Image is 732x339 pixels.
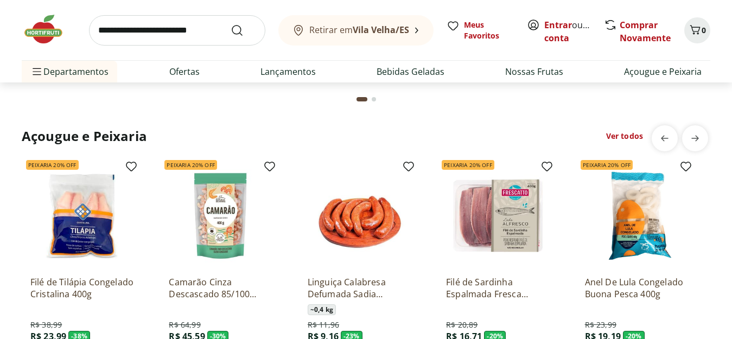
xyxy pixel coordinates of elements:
span: Meus Favoritos [464,20,514,41]
button: Current page from fs-carousel [354,86,370,112]
span: 0 [702,25,706,35]
img: Filé de Tilápia Congelado Cristalina 400g [30,164,133,267]
span: R$ 20,89 [446,319,478,330]
input: search [89,15,265,46]
span: R$ 38,99 [30,319,62,330]
a: Linguiça Calabresa Defumada Sadia Perdigão [308,276,411,300]
span: Peixaria 20% OFF [164,160,217,170]
a: Filé de Sardinha Espalmada Fresca Frescatto 400g [446,276,549,300]
img: Camarão Cinza Descascado 85/100 Congelado Natural Da Terra 400g [169,164,272,267]
button: Carrinho [684,17,710,43]
button: Go to page 2 from fs-carousel [370,86,378,112]
img: Linguiça Calabresa Defumada Sadia Perdigão [308,164,411,267]
a: Entrar [544,19,572,31]
button: Submit Search [231,24,257,37]
span: R$ 64,99 [169,319,200,330]
button: next [682,125,708,151]
a: Criar conta [544,19,604,44]
a: Ver todos [606,131,643,142]
img: Hortifruti [22,13,76,46]
b: Vila Velha/ES [353,24,409,36]
a: Nossas Frutas [505,65,563,78]
a: Lançamentos [260,65,316,78]
img: Anel De Lula Congelado Buona Pesca 400g [585,164,688,267]
a: Anel De Lula Congelado Buona Pesca 400g [585,276,688,300]
a: Filé de Tilápia Congelado Cristalina 400g [30,276,133,300]
span: Departamentos [30,59,109,85]
a: Açougue e Peixaria [624,65,702,78]
button: previous [652,125,678,151]
span: R$ 11,96 [308,319,339,330]
button: Retirar emVila Velha/ES [278,15,434,46]
span: Retirar em [309,25,409,35]
button: Menu [30,59,43,85]
h2: Açougue e Peixaria [22,127,147,145]
a: Bebidas Geladas [377,65,444,78]
a: Meus Favoritos [447,20,514,41]
a: Comprar Novamente [620,19,671,44]
a: Ofertas [169,65,200,78]
span: R$ 23,99 [585,319,616,330]
span: Peixaria 20% OFF [442,160,494,170]
img: Filé de Sardinha Espalmada Fresca Frescatto 400g [446,164,549,267]
a: Camarão Cinza Descascado 85/100 Congelado Natural Da Terra 400g [169,276,272,300]
span: Peixaria 20% OFF [581,160,633,170]
span: Peixaria 20% OFF [26,160,79,170]
span: ~ 0,4 kg [308,304,336,315]
span: ou [544,18,593,44]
